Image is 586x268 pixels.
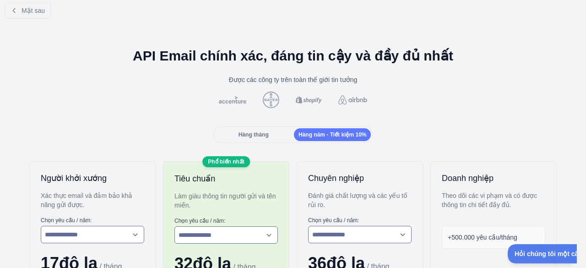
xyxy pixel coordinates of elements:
[442,192,537,208] font: Theo dõi các vi phạm và có được thông tin chi tiết đầy đủ.
[208,159,244,165] font: Phổ biến nhất
[442,174,494,183] font: Doanh nghiệp
[308,174,364,183] font: Chuyên nghiệp
[174,174,215,183] font: Tiêu chuẩn
[174,192,276,209] font: Làm giàu thông tin người gửi và tên miền.
[508,244,577,263] iframe: Chuyển đổi Hỗ trợ khách hàng
[308,192,407,208] font: Đánh giá chất lượng và các yếu tố rủi ro.
[7,6,86,13] font: Hỏi chúng tôi một câu hỏi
